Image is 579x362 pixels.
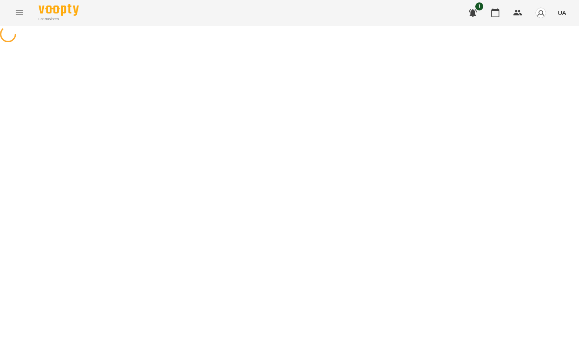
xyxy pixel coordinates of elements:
button: Menu [10,3,29,23]
button: UA [554,5,569,20]
img: avatar_s.png [535,7,546,19]
span: UA [558,8,566,17]
span: 1 [475,2,483,10]
img: Voopty Logo [39,4,79,16]
span: For Business [39,16,79,22]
